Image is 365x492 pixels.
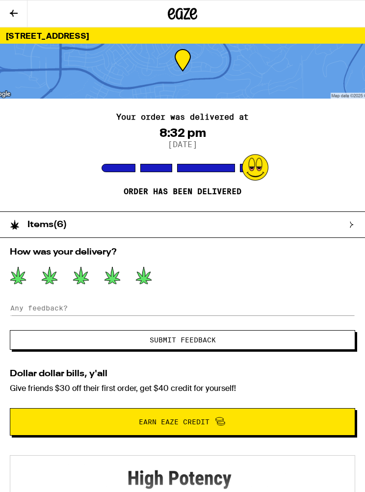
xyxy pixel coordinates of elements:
p: Order has been delivered [124,187,241,197]
span: Submit Feedback [150,337,216,343]
p: [DATE] [168,140,197,149]
input: Any feedback? [10,301,355,315]
span: Hi. Need any help? [6,7,71,15]
h2: Items ( 6 ) [27,220,67,229]
button: Earn Eaze Credit [10,408,355,436]
button: Submit Feedback [10,330,355,350]
h2: Your order was delivered at [116,113,249,121]
div: 8:32 pm [159,126,206,140]
p: Give friends $30 off their first order, get $40 credit for yourself! [10,383,355,393]
h2: Dollar dollar bills, y'all [10,369,355,378]
span: Earn Eaze Credit [139,418,209,425]
h2: How was your delivery? [10,248,355,257]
